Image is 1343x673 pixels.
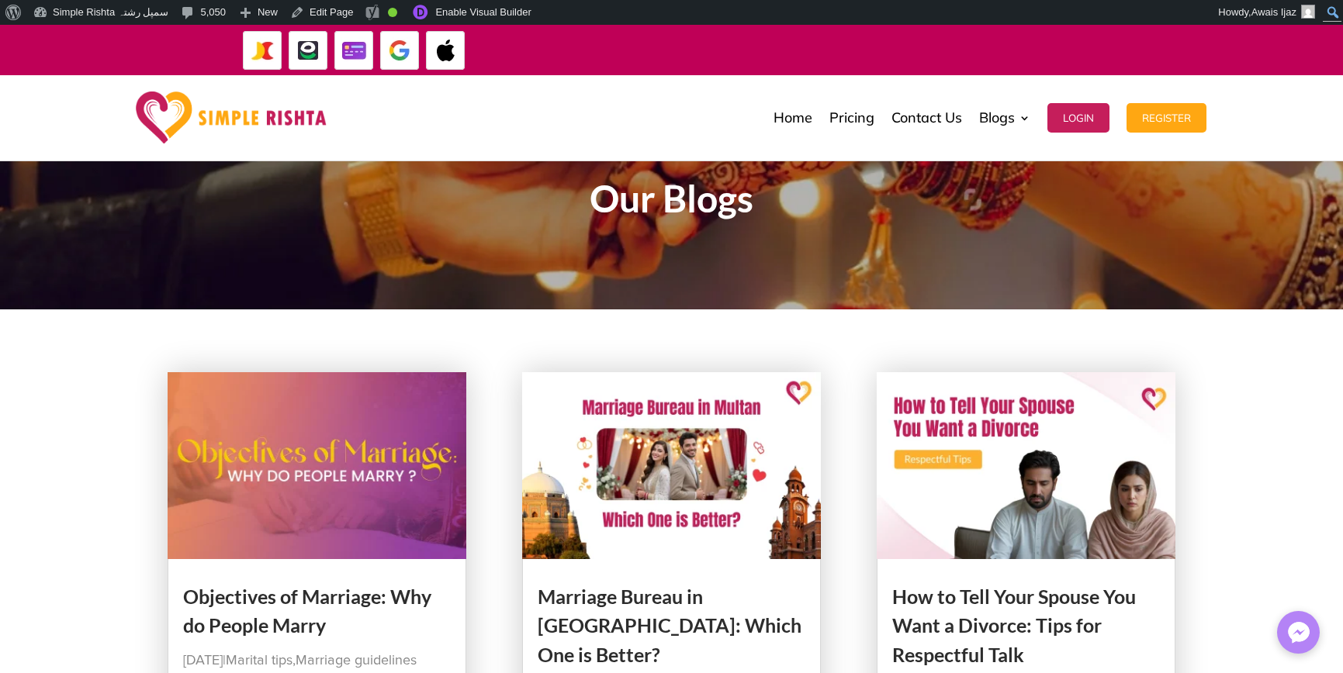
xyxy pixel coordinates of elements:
a: Home [774,79,812,157]
div: Good [388,8,397,17]
a: Register [1127,79,1206,157]
button: Register [1127,103,1206,133]
span: Awais Ijaz [1251,6,1296,18]
img: Messenger [1283,617,1314,648]
img: Objectives of Marriage: Why do People Marry [168,372,467,559]
a: Marital tips [226,654,292,668]
a: Marriage Bureau in [GEOGRAPHIC_DATA]: Which One is Better? [538,585,801,666]
a: Objectives of Marriage: Why do People Marry [183,585,431,637]
a: Login [1047,79,1109,157]
a: How to Tell Your Spouse You Want a Divorce: Tips for Respectful Talk [892,585,1136,666]
h1: Our Blogs [253,180,1091,225]
img: Marriage Bureau in Multan: Which One is Better? [522,372,822,559]
a: Pricing [829,79,874,157]
img: How to Tell Your Spouse You Want a Divorce: Tips for Respectful Talk [877,372,1176,559]
span: [DATE] [183,654,223,668]
p: | , [183,648,452,673]
a: Blogs [979,79,1030,157]
a: Marriage guidelines [296,654,417,668]
button: Login [1047,103,1109,133]
a: Contact Us [891,79,962,157]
